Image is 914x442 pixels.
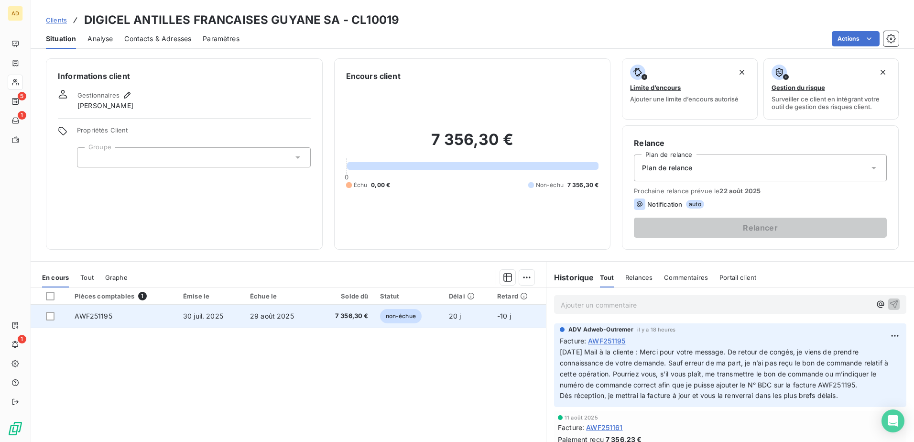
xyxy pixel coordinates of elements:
span: AWF251195 [588,336,625,346]
span: Non-échu [536,181,564,189]
span: Gestion du risque [772,84,825,91]
span: 5 [18,92,26,100]
h6: Historique [546,272,594,283]
span: 20 j [449,312,461,320]
span: En cours [42,274,69,281]
span: Plan de relance [642,163,692,173]
div: Pièces comptables [75,292,171,300]
span: 29 août 2025 [250,312,294,320]
span: Limite d’encours [630,84,681,91]
span: il y a 18 heures [637,327,675,332]
span: Gestionnaires [77,91,120,99]
span: Notification [647,200,682,208]
span: Relances [625,274,653,281]
span: Tout [600,274,614,281]
span: Commentaires [664,274,708,281]
span: Surveiller ce client en intégrant votre outil de gestion des risques client. [772,95,891,110]
span: 1 [138,292,147,300]
div: Échue le [250,292,310,300]
span: non-échue [380,309,422,323]
div: Retard [497,292,540,300]
span: 11 août 2025 [565,415,598,420]
span: Tout [80,274,94,281]
span: Situation [46,34,76,44]
button: Relancer [634,218,887,238]
span: 30 juil. 2025 [183,312,223,320]
span: Dès réception, je mettrai la facture à jour et vous la renverrai dans les plus brefs délais. [560,391,838,399]
a: 5 [8,94,22,109]
div: Statut [380,292,437,300]
div: Délai [449,292,486,300]
span: Propriétés Client [77,126,311,140]
button: Limite d’encoursAjouter une limite d’encours autorisé [622,58,757,120]
h6: Relance [634,137,887,149]
a: 1 [8,113,22,128]
span: 0,00 € [371,181,390,189]
span: Analyse [87,34,113,44]
h6: Informations client [58,70,311,82]
h6: Encours client [346,70,401,82]
span: 0 [345,173,348,181]
button: Gestion du risqueSurveiller ce client en intégrant votre outil de gestion des risques client. [763,58,899,120]
span: Prochaine relance prévue le [634,187,887,195]
span: 22 août 2025 [719,187,761,195]
a: Clients [46,15,67,25]
span: 1 [18,335,26,343]
span: Paramètres [203,34,239,44]
span: Facture : [560,336,586,346]
div: Émise le [183,292,239,300]
span: Clients [46,16,67,24]
span: AWF251161 [586,422,622,432]
span: [DATE] Mail à la cliente : Merci pour votre message. De retour de congés, je viens de prendre con... [560,348,890,389]
span: 7 356,30 € [322,311,368,321]
span: Contacts & Adresses [124,34,191,44]
span: ADV Adweb-Outremer [568,325,633,334]
input: Ajouter une valeur [85,153,93,162]
div: Open Intercom Messenger [881,409,904,432]
span: Portail client [719,274,756,281]
span: -10 j [497,312,511,320]
span: 7 356,30 € [567,181,599,189]
span: Graphe [105,274,128,281]
span: Échu [354,181,368,189]
div: AD [8,6,23,21]
button: Actions [832,31,880,46]
img: Logo LeanPay [8,421,23,436]
span: AWF251195 [75,312,112,320]
h3: DIGICEL ANTILLES FRANCAISES GUYANE SA - CL10019 [84,11,399,29]
span: 1 [18,111,26,120]
span: [PERSON_NAME] [77,101,133,110]
span: auto [686,200,704,209]
div: Solde dû [322,292,368,300]
span: Ajouter une limite d’encours autorisé [630,95,739,103]
h2: 7 356,30 € [346,130,599,159]
span: Facture : [558,422,584,432]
